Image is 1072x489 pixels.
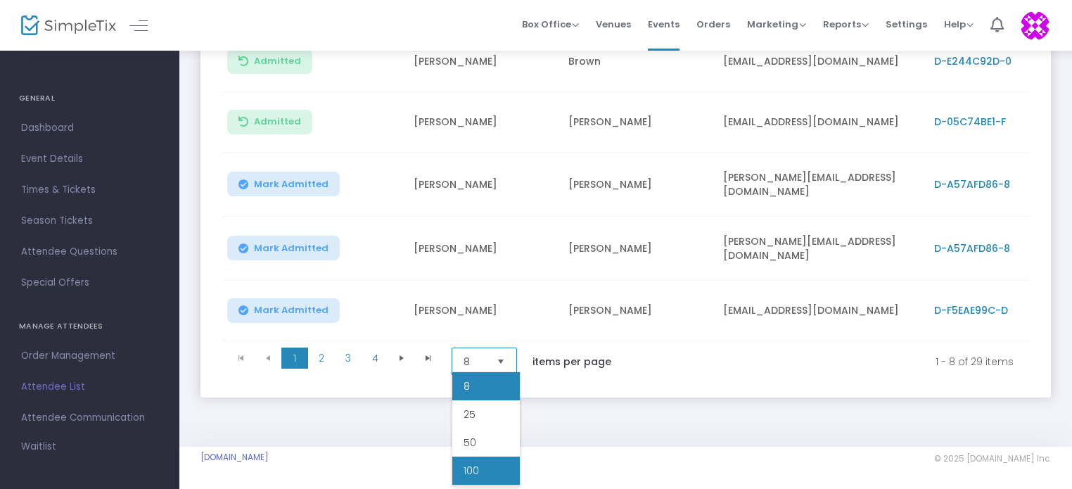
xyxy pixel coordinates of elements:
[281,348,308,369] span: Page 1
[934,115,1006,129] span: D-05C74BE1-F
[200,452,269,463] a: [DOMAIN_NAME]
[308,348,335,369] span: Page 2
[464,464,479,478] span: 100
[405,281,560,341] td: [PERSON_NAME]
[934,303,1008,317] span: D-F5EAE99C-D
[362,348,388,369] span: Page 4
[21,181,158,199] span: Times & Tickets
[715,153,926,217] td: [PERSON_NAME][EMAIL_ADDRESS][DOMAIN_NAME]
[648,6,679,42] span: Events
[715,32,926,92] td: [EMAIL_ADDRESS][DOMAIN_NAME]
[19,84,160,113] h4: GENERAL
[21,212,158,230] span: Season Tickets
[21,119,158,137] span: Dashboard
[388,348,415,369] span: Go to the next page
[464,407,476,421] span: 25
[522,18,579,31] span: Box Office
[254,56,301,67] span: Admitted
[405,92,560,153] td: [PERSON_NAME]
[532,355,611,369] label: items per page
[21,243,158,261] span: Attendee Questions
[560,92,715,153] td: [PERSON_NAME]
[944,18,974,31] span: Help
[254,179,328,190] span: Mark Admitted
[596,6,631,42] span: Venues
[464,379,470,393] span: 8
[886,6,927,42] span: Settings
[560,281,715,341] td: [PERSON_NAME]
[715,92,926,153] td: [EMAIL_ADDRESS][DOMAIN_NAME]
[405,32,560,92] td: [PERSON_NAME]
[254,305,328,316] span: Mark Admitted
[464,355,485,369] span: 8
[715,217,926,281] td: [PERSON_NAME][EMAIL_ADDRESS][DOMAIN_NAME]
[560,153,715,217] td: [PERSON_NAME]
[405,153,560,217] td: [PERSON_NAME]
[934,177,1010,191] span: D-A57AFD86-8
[227,298,340,323] button: Mark Admitted
[491,348,511,375] button: Select
[227,110,312,134] button: Admitted
[747,18,806,31] span: Marketing
[560,32,715,92] td: Brown
[464,436,476,450] span: 50
[934,453,1051,464] span: © 2025 [DOMAIN_NAME] Inc.
[405,217,560,281] td: [PERSON_NAME]
[415,348,442,369] span: Go to the last page
[21,150,158,168] span: Event Details
[396,353,407,364] span: Go to the next page
[641,348,1014,376] kendo-pager-info: 1 - 8 of 29 items
[21,274,158,292] span: Special Offers
[21,440,56,454] span: Waitlist
[823,18,869,31] span: Reports
[715,281,926,341] td: [EMAIL_ADDRESS][DOMAIN_NAME]
[227,236,340,260] button: Mark Admitted
[934,54,1012,68] span: D-E244C92D-0
[227,172,340,196] button: Mark Admitted
[696,6,730,42] span: Orders
[934,241,1010,255] span: D-A57AFD86-8
[423,353,434,364] span: Go to the last page
[254,116,301,127] span: Admitted
[21,378,158,396] span: Attendee List
[19,312,160,341] h4: MANAGE ATTENDEES
[335,348,362,369] span: Page 3
[560,217,715,281] td: [PERSON_NAME]
[227,49,312,74] button: Admitted
[21,347,158,365] span: Order Management
[254,243,328,254] span: Mark Admitted
[21,409,158,427] span: Attendee Communication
